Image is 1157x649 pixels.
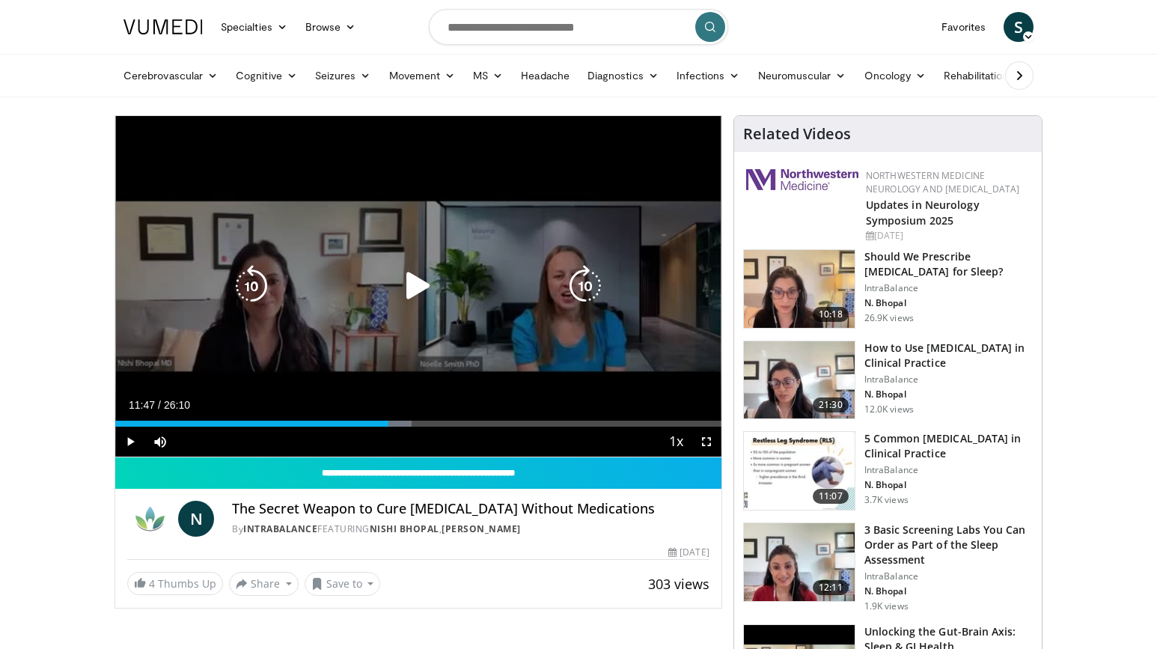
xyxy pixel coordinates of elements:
a: Oncology [855,61,935,91]
button: Mute [145,427,175,457]
span: 21:30 [813,397,849,412]
video-js: Video Player [115,116,721,457]
a: Seizures [306,61,380,91]
span: 12:11 [813,580,849,595]
img: VuMedi Logo [123,19,203,34]
h3: 5 Common [MEDICAL_DATA] in Clinical Practice [864,431,1033,461]
a: Cognitive [227,61,306,91]
span: / [158,399,161,411]
a: Diagnostics [578,61,668,91]
span: 11:47 [129,399,155,411]
button: Playback Rate [662,427,692,457]
a: Browse [296,12,365,42]
h3: How to Use [MEDICAL_DATA] in Clinical Practice [864,341,1033,371]
a: N [178,501,214,537]
p: N. Bhopal [864,389,1033,400]
button: Share [229,572,299,596]
p: N. Bhopal [864,585,1033,597]
span: 10:18 [813,307,849,322]
a: Rehabilitation [935,61,1017,91]
img: 2a462fb6-9365-492a-ac79-3166a6f924d8.png.150x105_q85_autocrop_double_scale_upscale_version-0.2.jpg [746,169,858,190]
a: Northwestern Medicine Neurology and [MEDICAL_DATA] [866,169,1020,195]
a: Infections [668,61,749,91]
img: 662646f3-24dc-48fd-91cb-7f13467e765c.150x105_q85_crop-smart_upscale.jpg [744,341,855,419]
p: IntraBalance [864,282,1033,294]
a: Movement [380,61,465,91]
p: 3.7K views [864,494,909,506]
p: IntraBalance [864,374,1033,386]
a: [PERSON_NAME] [442,522,521,535]
div: Progress Bar [115,421,721,427]
p: 26.9K views [864,312,914,324]
span: 26:10 [164,399,190,411]
img: 9fb304be-515e-4deb-846e-47615c91f0d6.150x105_q85_crop-smart_upscale.jpg [744,523,855,601]
img: f7087805-6d6d-4f4e-b7c8-917543aa9d8d.150x105_q85_crop-smart_upscale.jpg [744,250,855,328]
a: IntraBalance [243,522,317,535]
h4: The Secret Weapon to Cure [MEDICAL_DATA] Without Medications [232,501,709,517]
a: Specialties [212,12,296,42]
a: Cerebrovascular [115,61,227,91]
p: N. Bhopal [864,297,1033,309]
p: IntraBalance [864,570,1033,582]
a: Updates in Neurology Symposium 2025 [866,198,980,228]
a: 21:30 How to Use [MEDICAL_DATA] in Clinical Practice IntraBalance N. Bhopal 12.0K views [743,341,1033,420]
button: Play [115,427,145,457]
div: [DATE] [668,546,709,559]
span: 4 [149,576,155,591]
p: 12.0K views [864,403,914,415]
p: N. Bhopal [864,479,1033,491]
a: MS [464,61,512,91]
a: 12:11 3 Basic Screening Labs You Can Order as Part of the Sleep Assessment IntraBalance N. Bhopal... [743,522,1033,612]
a: 11:07 5 Common [MEDICAL_DATA] in Clinical Practice IntraBalance N. Bhopal 3.7K views [743,431,1033,511]
h3: Should We Prescribe [MEDICAL_DATA] for Sleep? [864,249,1033,279]
p: IntraBalance [864,464,1033,476]
div: [DATE] [866,229,1030,243]
img: IntraBalance [127,501,172,537]
a: Neuromuscular [749,61,855,91]
h3: 3 Basic Screening Labs You Can Order as Part of the Sleep Assessment [864,522,1033,567]
a: Nishi Bhopal [370,522,439,535]
button: Fullscreen [692,427,721,457]
img: e41a58fc-c8b3-4e06-accc-3dd0b2ae14cc.150x105_q85_crop-smart_upscale.jpg [744,432,855,510]
a: Headache [512,61,578,91]
span: 303 views [648,575,709,593]
button: Save to [305,572,381,596]
input: Search topics, interventions [429,9,728,45]
a: 4 Thumbs Up [127,572,223,595]
div: By FEATURING , [232,522,709,536]
p: 1.9K views [864,600,909,612]
a: 10:18 Should We Prescribe [MEDICAL_DATA] for Sleep? IntraBalance N. Bhopal 26.9K views [743,249,1033,329]
a: S [1004,12,1034,42]
a: Favorites [932,12,995,42]
h4: Related Videos [743,125,851,143]
span: 11:07 [813,489,849,504]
